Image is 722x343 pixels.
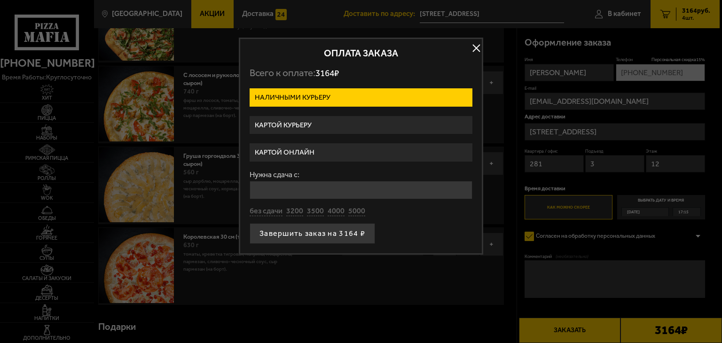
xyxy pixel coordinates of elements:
h2: Оплата заказа [250,48,472,58]
p: Всего к оплате: [250,67,472,79]
span: 3164 ₽ [315,68,339,78]
label: Картой онлайн [250,143,472,162]
label: Наличными курьеру [250,88,472,107]
label: Картой курьеру [250,116,472,134]
button: 5000 [348,206,365,217]
button: 3500 [307,206,324,217]
button: без сдачи [250,206,283,217]
button: Завершить заказ на 3164 ₽ [250,223,375,244]
label: Нужна сдача с: [250,171,472,179]
button: 3200 [286,206,303,217]
button: 4000 [328,206,345,217]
